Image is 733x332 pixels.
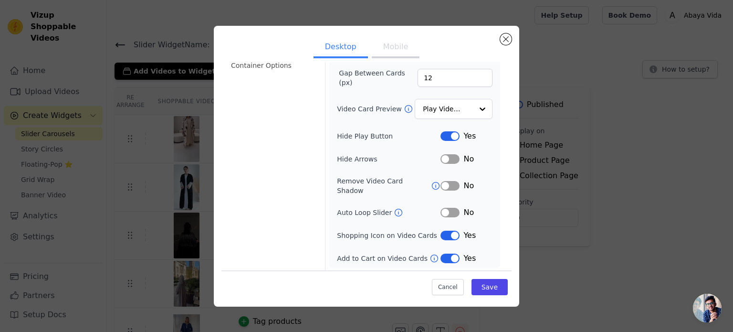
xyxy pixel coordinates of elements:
[463,207,474,218] span: No
[463,180,474,192] span: No
[500,33,512,45] button: Close modal
[337,154,440,164] label: Hide Arrows
[337,104,403,114] label: Video Card Preview
[372,37,419,58] button: Mobile
[337,176,431,195] label: Remove Video Card Shadow
[337,254,429,263] label: Add to Cart on Video Cards
[463,153,474,165] span: No
[337,208,394,217] label: Auto Loop Slider
[693,294,722,322] a: Open chat
[463,253,476,264] span: Yes
[471,279,508,295] button: Save
[463,130,476,142] span: Yes
[314,37,368,58] button: Desktop
[463,230,476,241] span: Yes
[339,68,418,87] label: Gap Between Cards (px)
[337,231,440,240] label: Shopping Icon on Video Cards
[225,56,319,75] li: Container Options
[432,279,464,295] button: Cancel
[337,131,440,141] label: Hide Play Button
